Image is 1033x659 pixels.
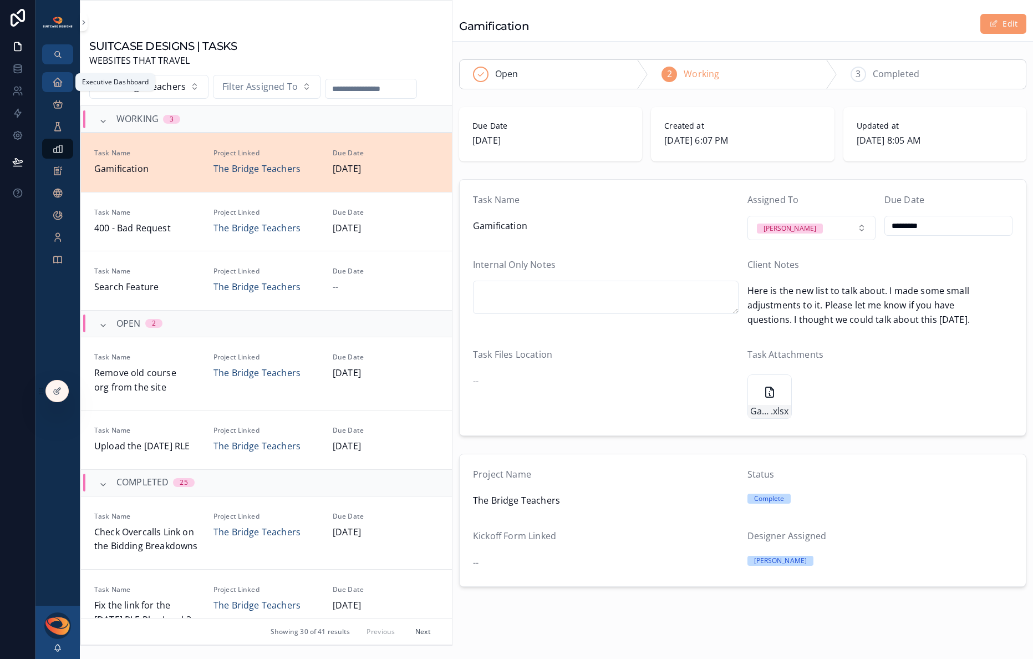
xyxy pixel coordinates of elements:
div: [PERSON_NAME] [764,224,817,234]
a: The Bridge Teachers [213,525,301,540]
span: 2 [667,67,672,82]
button: Select Button [213,75,320,99]
span: Filter Assigned To [222,80,298,94]
div: 3 [170,115,174,124]
span: Project Linked [213,426,319,435]
button: Next [408,623,439,640]
span: Assigned To [747,194,799,206]
div: [PERSON_NAME] [754,556,807,566]
span: [DATE] [333,525,439,540]
span: Gamification-2025 [750,404,771,419]
span: Project Linked [213,353,319,362]
span: Completed [873,67,919,82]
a: The Bridge Teachers [213,280,301,295]
span: Search Feature [94,280,200,295]
span: -- [333,280,338,295]
h1: Gamification [459,18,529,34]
span: Project Linked [213,512,319,521]
span: Internal Only Notes [473,258,556,271]
span: Client Notes [747,258,800,271]
span: Gamification [473,219,739,234]
span: Check Overcalls Link on the Bidding Breakdowns [94,525,200,554]
span: Due Date [333,426,439,435]
span: Project Linked [213,585,319,594]
span: [DATE] [333,439,439,454]
span: Project Name [473,468,531,480]
span: [DATE] [472,134,629,148]
a: The Bridge Teachers [213,162,301,176]
span: 3 [856,67,861,82]
span: WORKING [116,112,159,126]
span: Task Files Location [473,348,552,361]
span: OPEN [116,317,141,331]
span: Task Name [94,585,200,594]
span: Remove old course org from the site [94,366,200,394]
a: Task Name400 - Bad RequestProject LinkedThe Bridge TeachersDue Date[DATE] [81,192,452,251]
div: Executive Dashboard [82,78,149,87]
span: Due Date [333,353,439,362]
span: Upload the [DATE] RLE [94,439,200,454]
span: Here is the new list to talk about. I made some small adjustments to it. Please let me know if yo... [747,284,1013,327]
span: Task Name [94,426,200,435]
a: Task NameGamificationProject LinkedThe Bridge TeachersDue Date[DATE] [81,133,452,192]
span: Kickoff Form Linked [473,530,556,542]
span: [DATE] 6:07 PM [664,134,821,148]
span: Task Name [94,149,200,158]
span: Task Attachments [747,348,824,361]
span: Due Date [333,149,439,158]
a: The Bridge Teachers [213,366,301,381]
span: Project Linked [213,149,319,158]
span: -- [473,374,479,389]
span: Project Linked [213,267,319,276]
span: Due Date [333,208,439,217]
span: Open [495,67,518,82]
div: scrollable content [35,64,80,284]
a: Task NameUpload the [DATE] RLEProject LinkedThe Bridge TeachersDue Date[DATE] [81,410,452,469]
span: Due Date [472,120,629,131]
a: The Bridge Teachers [213,599,301,613]
div: 25 [180,478,187,487]
span: [DATE] [333,162,439,176]
span: Task Name [94,353,200,362]
span: Gamification [94,162,200,176]
span: [DATE] [333,599,439,613]
span: [DATE] 8:05 AM [857,134,1013,148]
a: Task NameRemove old course org from the siteProject LinkedThe Bridge TeachersDue Date[DATE] [81,337,452,410]
span: [DATE] [333,366,439,381]
a: Task NameSearch FeatureProject LinkedThe Bridge TeachersDue Date-- [81,251,452,310]
span: Project Linked [213,208,319,217]
span: .xlsx [771,404,789,419]
span: Due Date [884,194,924,206]
span: Task Name [94,512,200,521]
span: Task Name [94,208,200,217]
span: Showing 30 of 41 results [271,627,350,636]
span: Designer Assigned [747,530,827,542]
span: [DATE] [333,221,439,236]
a: Task NameFix the link for the [DATE] RLE Play Level 3 [PERSON_NAME] FinesseProject LinkedThe Brid... [81,569,452,657]
div: 2 [152,319,156,328]
span: Created at [664,120,821,131]
h1: SUITCASE DESIGNS | TASKS [89,38,237,54]
span: Working [684,67,719,82]
span: Due Date [333,512,439,521]
span: Due Date [333,585,439,594]
span: Fix the link for the [DATE] RLE Play Level 3 [PERSON_NAME] Finesse [94,599,200,641]
span: Task Name [473,194,520,206]
span: Task Name [94,267,200,276]
span: Status [747,468,775,480]
button: Select Button [747,216,876,240]
span: COMPLETED [116,475,169,490]
img: App logo [42,16,73,28]
span: -- [473,556,479,570]
button: Edit [980,14,1026,34]
span: The Bridge Teachers [473,494,739,508]
a: The Bridge Teachers [213,439,301,454]
a: The Bridge Teachers [213,221,301,236]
